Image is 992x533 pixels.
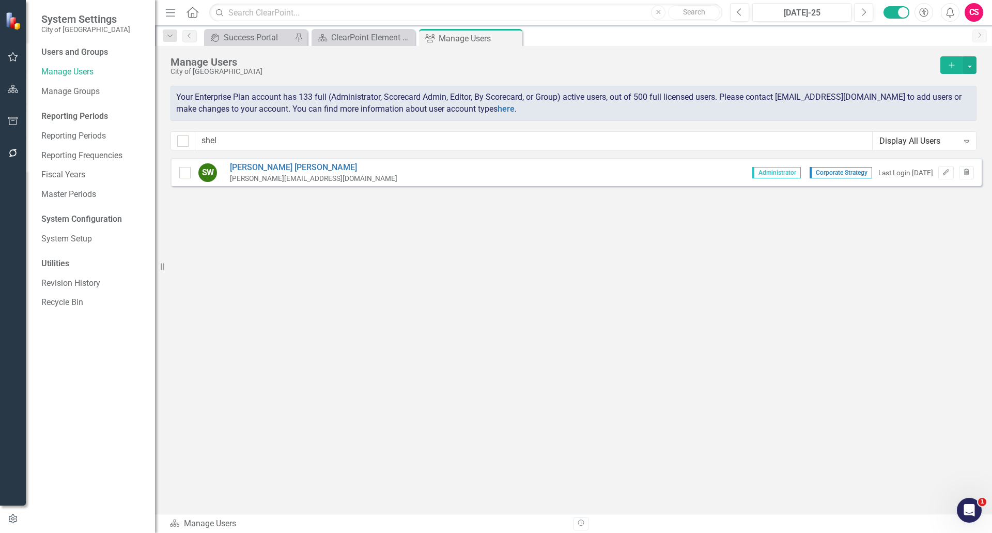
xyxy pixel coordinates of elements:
[41,189,145,201] a: Master Periods
[331,31,412,44] div: ClearPoint Element Definitions
[965,3,983,22] button: CS
[169,518,566,530] div: Manage Users
[41,13,130,25] span: System Settings
[230,162,397,174] a: [PERSON_NAME] [PERSON_NAME]
[207,31,292,44] a: Success Portal
[752,167,801,178] span: Administrator
[41,86,145,98] a: Manage Groups
[41,111,145,123] div: Reporting Periods
[41,169,145,181] a: Fiscal Years
[209,4,722,22] input: Search ClearPoint...
[668,5,720,20] button: Search
[198,163,217,182] div: SW
[314,31,412,44] a: ClearPoint Element Definitions
[41,150,145,162] a: Reporting Frequencies
[171,68,935,75] div: City of [GEOGRAPHIC_DATA]
[230,174,397,184] div: [PERSON_NAME][EMAIL_ADDRESS][DOMAIN_NAME]
[498,104,515,114] a: here
[41,278,145,290] a: Revision History
[878,168,933,178] div: Last Login [DATE]
[195,131,873,150] input: Filter Users...
[224,31,292,44] div: Success Portal
[810,167,872,178] span: Corporate Strategy
[978,498,986,506] span: 1
[41,66,145,78] a: Manage Users
[41,233,145,245] a: System Setup
[5,12,23,30] img: ClearPoint Strategy
[176,92,962,114] span: Your Enterprise Plan account has 133 full (Administrator, Scorecard Admin, Editor, By Scorecard, ...
[756,7,848,19] div: [DATE]-25
[41,214,145,225] div: System Configuration
[439,32,520,45] div: Manage Users
[41,130,145,142] a: Reporting Periods
[879,135,958,147] div: Display All Users
[41,25,130,34] small: City of [GEOGRAPHIC_DATA]
[683,8,705,16] span: Search
[41,297,145,309] a: Recycle Bin
[41,47,145,58] div: Users and Groups
[752,3,851,22] button: [DATE]-25
[171,56,935,68] div: Manage Users
[41,258,145,270] div: Utilities
[957,498,982,523] iframe: Intercom live chat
